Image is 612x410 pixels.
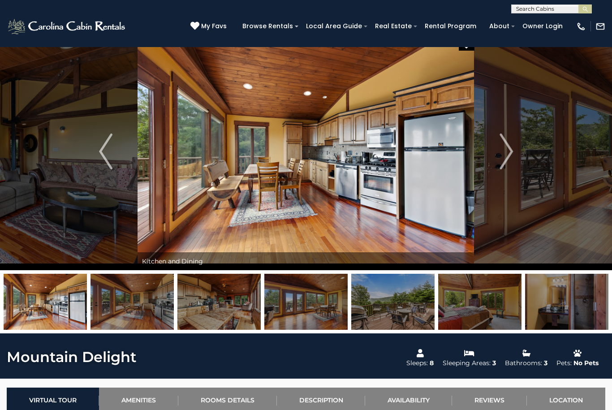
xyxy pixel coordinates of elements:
img: 163275490 [264,274,348,330]
img: 163275493 [525,274,608,330]
a: About [485,19,514,33]
a: Browse Rentals [238,19,297,33]
img: 163275491 [351,274,435,330]
a: My Favs [190,22,229,31]
a: Local Area Guide [302,19,366,33]
img: 163275489 [177,274,261,330]
div: Kitchen and Dining [138,252,474,270]
span: My Favs [201,22,227,31]
img: 163275487 [4,274,87,330]
a: Real Estate [371,19,416,33]
button: Next [474,33,538,270]
img: 163275488 [91,274,174,330]
button: Previous [74,33,138,270]
img: phone-regular-white.png [576,22,586,31]
img: arrow [500,134,513,169]
img: 163275492 [438,274,521,330]
img: arrow [99,134,112,169]
img: White-1-2.png [7,17,128,35]
a: Owner Login [518,19,567,33]
img: mail-regular-white.png [595,22,605,31]
a: Rental Program [420,19,481,33]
